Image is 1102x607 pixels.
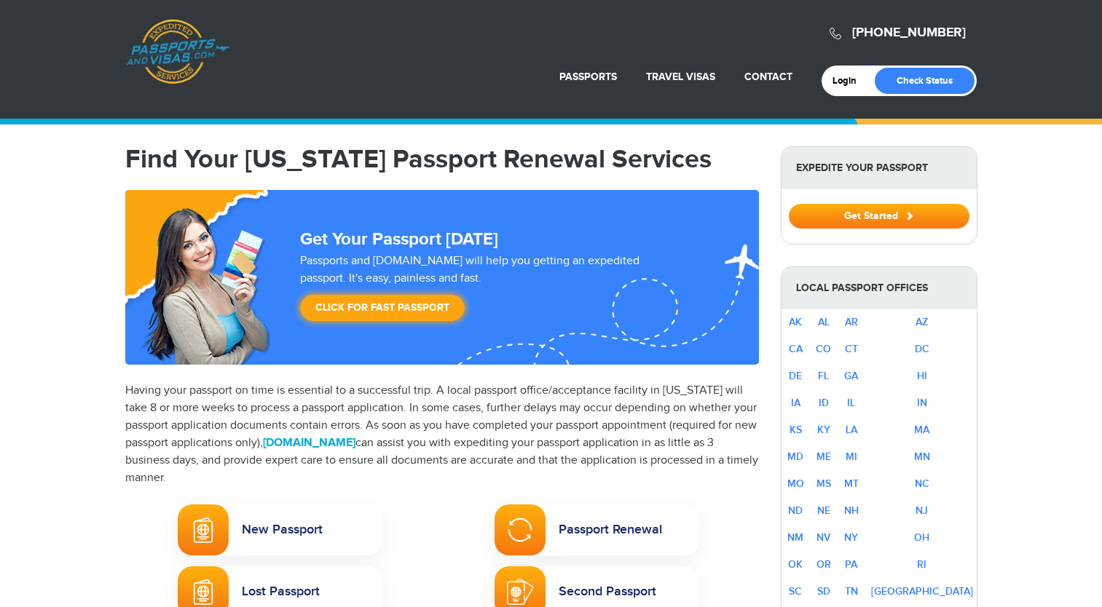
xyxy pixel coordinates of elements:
[914,531,929,544] a: OH
[789,585,802,598] a: SC
[845,316,858,328] a: AR
[788,504,803,517] a: ND
[789,370,802,382] a: DE
[916,316,928,328] a: AZ
[845,585,858,598] a: TN
[294,253,692,328] div: Passports and [DOMAIN_NAME] will help you getting an expedited passport. It's easy, painless and ...
[845,558,857,571] a: PA
[178,504,382,555] a: New PassportNew Passport
[300,229,498,250] strong: Get Your Passport [DATE]
[917,558,926,571] a: RI
[915,343,929,355] a: DC
[816,451,831,463] a: ME
[789,343,803,355] a: CA
[789,316,802,328] a: AK
[787,531,803,544] a: NM
[787,451,803,463] a: MD
[125,146,759,172] h1: Find Your [US_STATE] Passport Renewal Services
[846,451,857,463] a: MI
[816,343,831,355] a: CO
[917,397,927,409] a: IN
[845,343,858,355] a: CT
[915,477,929,490] a: NC
[816,531,830,544] a: NV
[847,397,855,409] a: IL
[789,210,969,221] a: Get Started
[782,267,977,309] strong: Local Passport Offices
[844,504,859,517] a: NH
[816,558,831,571] a: OR
[817,585,830,598] a: SD
[559,71,617,83] a: Passports
[844,531,858,544] a: NY
[844,477,859,490] a: MT
[193,579,213,605] img: Lost Passport
[788,558,803,571] a: OK
[126,19,229,84] a: Passports & [DOMAIN_NAME]
[507,579,533,605] img: Second Passport
[816,477,831,490] a: MS
[507,517,533,543] img: Passport Renewal
[646,71,715,83] a: Travel Visas
[817,424,830,436] a: KY
[852,25,966,41] a: [PHONE_NUMBER]
[916,504,928,517] a: NJ
[846,424,857,436] a: LA
[300,295,465,321] a: Click for Fast Passport
[817,504,830,517] a: NE
[790,424,802,436] a: KS
[125,382,759,487] p: Having your passport on time is essential to a successful trip. A local passport office/acceptanc...
[782,147,977,189] strong: Expedite Your Passport
[193,517,213,543] img: New Passport
[819,397,829,409] a: ID
[871,585,973,598] a: [GEOGRAPHIC_DATA]
[744,71,792,83] a: Contact
[914,451,930,463] a: MN
[875,68,975,94] a: Check Status
[495,504,699,555] a: Passport RenewalPassport Renewal
[833,75,867,87] a: Login
[787,477,804,490] a: MO
[844,370,858,382] a: GA
[914,424,929,436] a: MA
[818,370,829,382] a: FL
[791,397,800,409] a: IA
[263,436,355,450] a: [DOMAIN_NAME]
[818,316,830,328] a: AL
[917,370,927,382] a: HI
[789,204,969,229] button: Get Started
